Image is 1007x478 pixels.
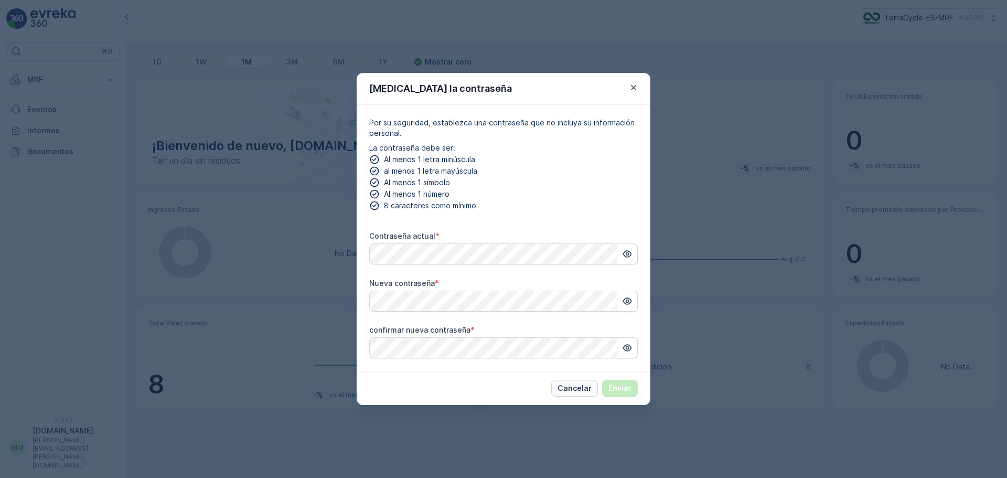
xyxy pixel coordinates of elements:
[384,200,476,211] span: 8 caracteres como mínimo
[384,189,449,199] span: Al menos 1 número
[369,325,470,334] label: confirmar nueva contraseña
[602,380,638,397] button: Enviar
[369,81,512,96] p: [MEDICAL_DATA] la contraseña
[369,231,435,240] label: Contraseña actual
[551,380,598,397] button: Cancelar
[384,154,475,165] span: Al menos 1 letra minúscula
[558,383,592,394] p: Cancelar
[384,166,477,176] span: al menos 1 letra mayúscula
[369,118,638,139] p: Por su seguridad, establezca una contraseña que no incluya su información personal.
[608,383,631,394] p: Enviar
[369,143,638,153] span: La contraseña debe ser:
[384,177,450,188] span: Al menos 1 símbolo
[369,279,435,288] label: Nueva contraseña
